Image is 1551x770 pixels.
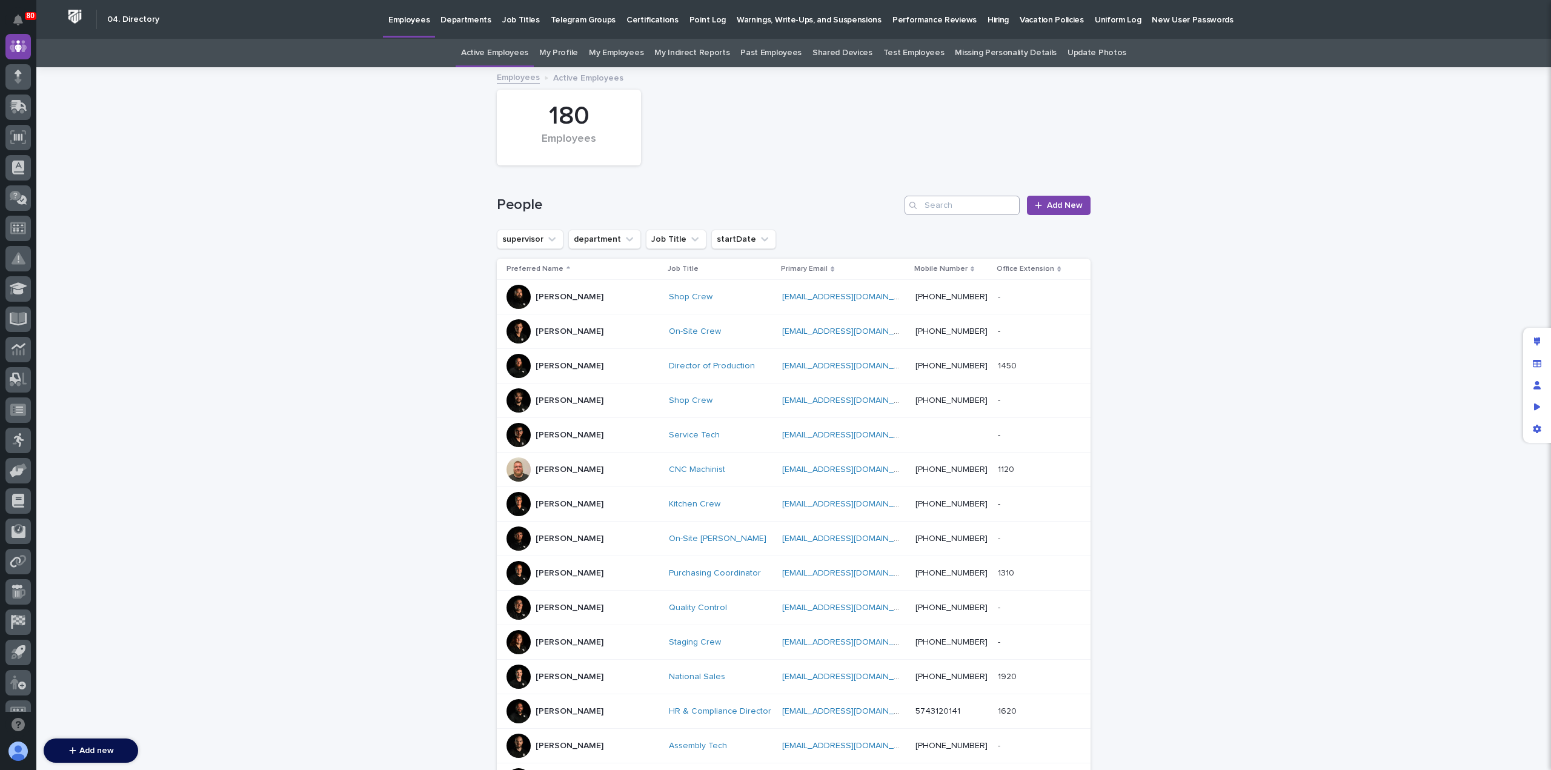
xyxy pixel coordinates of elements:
[497,349,1091,383] tr: [PERSON_NAME]Director of Production [EMAIL_ADDRESS][DOMAIN_NAME] [PHONE_NUMBER]14501450
[782,362,919,370] a: [EMAIL_ADDRESS][DOMAIN_NAME]
[915,396,988,405] a: [PHONE_NUMBER]
[536,706,603,717] p: [PERSON_NAME]
[997,262,1054,276] p: Office Extension
[27,12,35,20] p: 80
[915,638,988,646] a: [PHONE_NUMBER]
[1027,196,1091,215] a: Add New
[998,393,1003,406] p: -
[497,660,1091,694] tr: [PERSON_NAME]National Sales [EMAIL_ADDRESS][DOMAIN_NAME] [PHONE_NUMBER]19201920
[998,635,1003,648] p: -
[955,39,1057,67] a: Missing Personality Details
[646,230,706,249] button: Job Title
[782,293,919,301] a: [EMAIL_ADDRESS][DOMAIN_NAME]
[88,153,154,165] span: Onboarding Call
[782,431,919,439] a: [EMAIL_ADDRESS][DOMAIN_NAME]
[536,603,603,613] p: [PERSON_NAME]
[998,428,1003,440] p: -
[497,556,1091,591] tr: [PERSON_NAME]Purchasing Coordinator [EMAIL_ADDRESS][DOMAIN_NAME] [PHONE_NUMBER]13101310
[41,199,153,209] div: We're available if you need us!
[12,154,22,164] div: 📖
[782,603,919,612] a: [EMAIL_ADDRESS][DOMAIN_NAME]
[782,742,919,750] a: [EMAIL_ADDRESS][DOMAIN_NAME]
[654,39,729,67] a: My Indirect Reports
[461,39,528,67] a: Active Employees
[998,531,1003,544] p: -
[536,396,603,406] p: [PERSON_NAME]
[536,465,603,475] p: [PERSON_NAME]
[497,196,900,214] h1: People
[669,672,725,682] a: National Sales
[669,361,755,371] a: Director of Production
[915,362,988,370] a: [PHONE_NUMBER]
[536,361,603,371] p: [PERSON_NAME]
[998,290,1003,302] p: -
[998,704,1019,717] p: 1620
[812,39,872,67] a: Shared Devices
[669,741,727,751] a: Assembly Tech
[782,465,919,474] a: [EMAIL_ADDRESS][DOMAIN_NAME]
[740,39,802,67] a: Past Employees
[915,465,988,474] a: [PHONE_NUMBER]
[539,39,578,67] a: My Profile
[536,637,603,648] p: [PERSON_NAME]
[536,741,603,751] p: [PERSON_NAME]
[497,70,540,84] a: Employees
[915,534,988,543] a: [PHONE_NUMBER]
[5,712,31,737] button: Open support chat
[5,738,31,764] button: users-avatar
[497,280,1091,314] tr: [PERSON_NAME]Shop Crew [EMAIL_ADDRESS][DOMAIN_NAME] [PHONE_NUMBER]--
[497,418,1091,453] tr: [PERSON_NAME]Service Tech [EMAIL_ADDRESS][DOMAIN_NAME] --
[536,568,603,579] p: [PERSON_NAME]
[782,569,919,577] a: [EMAIL_ADDRESS][DOMAIN_NAME]
[497,314,1091,349] tr: [PERSON_NAME]On-Site Crew [EMAIL_ADDRESS][DOMAIN_NAME] [PHONE_NUMBER]--
[517,101,620,131] div: 180
[998,497,1003,509] p: -
[883,39,945,67] a: Test Employees
[781,262,828,276] p: Primary Email
[669,327,721,337] a: On-Site Crew
[668,262,699,276] p: Job Title
[915,603,988,612] a: [PHONE_NUMBER]
[121,224,147,233] span: Pylon
[41,187,199,199] div: Start new chat
[536,499,603,509] p: [PERSON_NAME]
[517,133,620,158] div: Employees
[1526,353,1548,374] div: Manage fields and data
[669,637,721,648] a: Staging Crew
[12,187,34,209] img: 1736555164131-43832dd5-751b-4058-ba23-39d91318e5a0
[506,262,563,276] p: Preferred Name
[1526,374,1548,396] div: Manage users
[915,569,988,577] a: [PHONE_NUMBER]
[669,706,771,717] a: HR & Compliance Director
[107,15,159,25] h2: 04. Directory
[64,5,86,28] img: Workspace Logo
[7,148,71,170] a: 📖Help Docs
[497,230,563,249] button: supervisor
[669,396,712,406] a: Shop Crew
[915,327,988,336] a: [PHONE_NUMBER]
[915,293,988,301] a: [PHONE_NUMBER]
[669,534,766,544] a: On-Site [PERSON_NAME]
[915,742,988,750] a: [PHONE_NUMBER]
[915,672,988,681] a: [PHONE_NUMBER]
[914,262,968,276] p: Mobile Number
[782,500,919,508] a: [EMAIL_ADDRESS][DOMAIN_NAME]
[711,230,776,249] button: startDate
[998,600,1003,613] p: -
[998,738,1003,751] p: -
[497,625,1091,660] tr: [PERSON_NAME]Staging Crew [EMAIL_ADDRESS][DOMAIN_NAME] [PHONE_NUMBER]--
[782,707,919,715] a: [EMAIL_ADDRESS][DOMAIN_NAME]
[536,327,603,337] p: [PERSON_NAME]
[536,430,603,440] p: [PERSON_NAME]
[71,148,159,170] a: 🔗Onboarding Call
[76,154,85,164] div: 🔗
[1047,201,1083,210] span: Add New
[497,729,1091,763] tr: [PERSON_NAME]Assembly Tech [EMAIL_ADDRESS][DOMAIN_NAME] [PHONE_NUMBER]--
[1526,396,1548,418] div: Preview as
[782,534,919,543] a: [EMAIL_ADDRESS][DOMAIN_NAME]
[669,568,761,579] a: Purchasing Coordinator
[497,694,1091,729] tr: [PERSON_NAME]HR & Compliance Director [EMAIL_ADDRESS][DOMAIN_NAME] 574312014116201620
[782,327,919,336] a: [EMAIL_ADDRESS][DOMAIN_NAME]
[12,67,221,87] p: How can we help?
[998,324,1003,337] p: -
